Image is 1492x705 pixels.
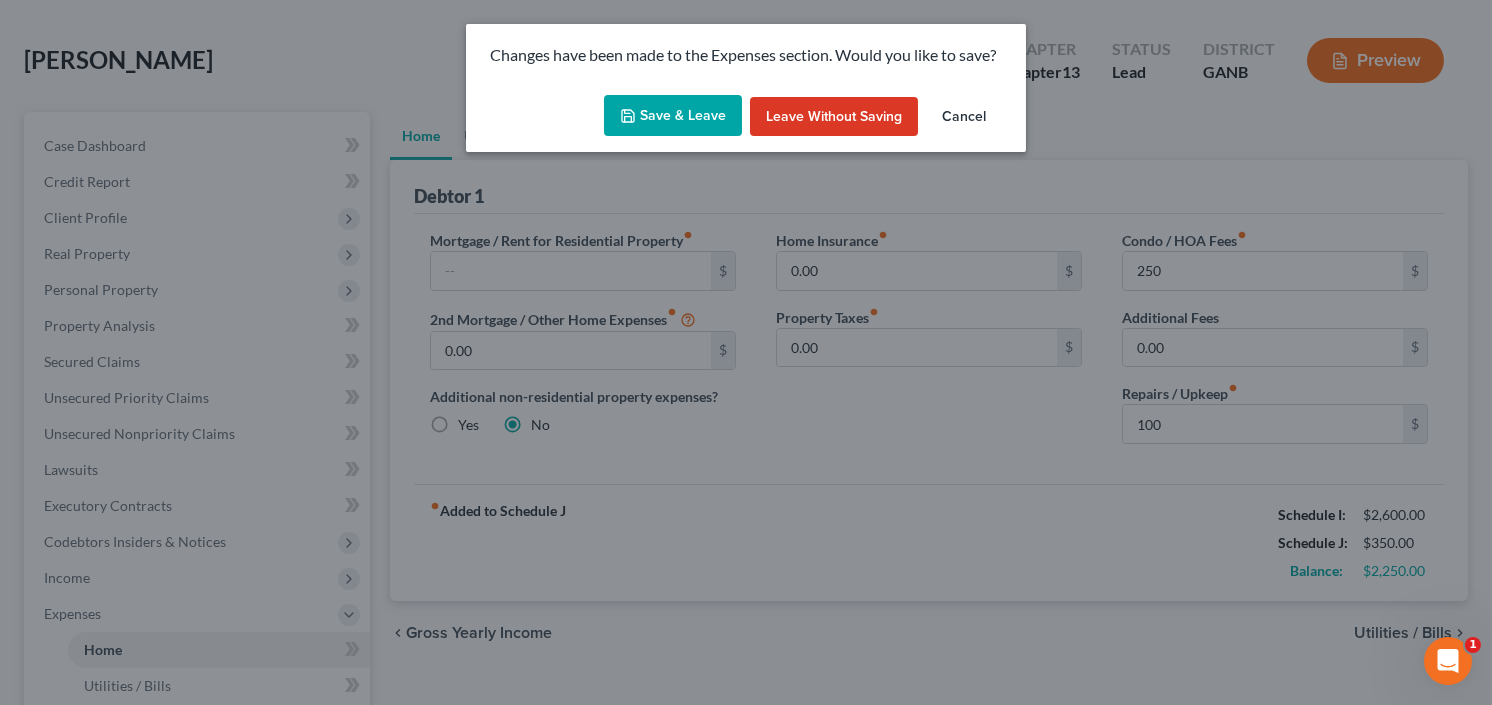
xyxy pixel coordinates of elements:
button: Save & Leave [604,95,742,137]
button: Cancel [926,97,1002,137]
p: Changes have been made to the Expenses section. Would you like to save? [490,44,1002,67]
span: 1 [1465,637,1481,653]
button: Leave without Saving [750,97,918,137]
iframe: Intercom live chat [1424,637,1472,685]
